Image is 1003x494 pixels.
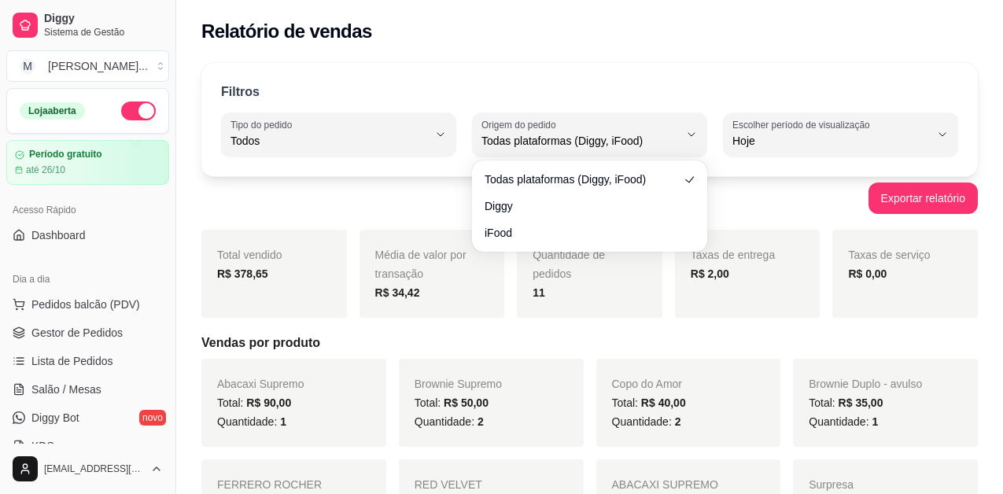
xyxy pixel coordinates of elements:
span: Salão / Mesas [31,382,101,397]
button: Alterar Status [121,101,156,120]
span: Sistema de Gestão [44,26,163,39]
span: Total: [809,396,883,409]
span: Total: [612,396,686,409]
span: Dashboard [31,227,86,243]
span: Lista de Pedidos [31,353,113,369]
button: Exportar relatório [868,182,978,214]
span: KDS [31,438,54,454]
span: Diggy [44,12,163,26]
span: Abacaxi Supremo [217,378,304,390]
div: [PERSON_NAME] ... [48,58,148,74]
article: até 26/10 [26,164,65,176]
span: Total: [217,396,291,409]
span: iFood [485,225,679,241]
span: Média de valor por transação [375,249,466,280]
button: Select a team [6,50,169,82]
span: Taxas de entrega [691,249,775,261]
span: Brownie Duplo - avulso [809,378,922,390]
div: Dia a dia [6,267,169,292]
span: FERRERO ROCHER [217,478,322,491]
span: Brownie Supremo [415,378,502,390]
span: RED VELVET [415,478,482,491]
span: R$ 50,00 [444,396,489,409]
strong: R$ 0,00 [848,267,887,280]
span: ABACAXI SUPREMO [612,478,718,491]
span: Total vendido [217,249,282,261]
span: R$ 40,00 [641,396,686,409]
span: Quantidade: [217,415,286,428]
span: Surpresa [809,478,854,491]
span: 1 [280,415,286,428]
article: Período gratuito [29,149,102,160]
h2: Relatório de vendas [201,19,372,44]
h5: Vendas por produto [201,334,978,352]
span: Diggy [485,198,679,214]
span: Taxas de serviço [848,249,930,261]
span: Todas plataformas (Diggy, iFood) [481,133,679,149]
span: Total: [415,396,489,409]
span: Quantidade: [415,415,484,428]
p: Filtros [221,83,260,101]
span: 1 [872,415,878,428]
span: Gestor de Pedidos [31,325,123,341]
span: Todos [230,133,428,149]
label: Tipo do pedido [230,118,297,131]
div: Loja aberta [20,102,85,120]
strong: R$ 2,00 [691,267,729,280]
span: Hoje [732,133,930,149]
span: Copo do Amor [612,378,683,390]
span: Diggy Bot [31,410,79,426]
span: Quantidade: [809,415,878,428]
strong: R$ 34,42 [375,286,420,299]
span: M [20,58,35,74]
span: Todas plataformas (Diggy, iFood) [485,171,679,187]
label: Escolher período de visualização [732,118,875,131]
span: Quantidade: [612,415,681,428]
div: Acesso Rápido [6,197,169,223]
strong: 11 [533,286,545,299]
span: 2 [478,415,484,428]
label: Origem do pedido [481,118,561,131]
span: R$ 90,00 [246,396,291,409]
span: 2 [675,415,681,428]
span: Pedidos balcão (PDV) [31,297,140,312]
span: [EMAIL_ADDRESS][DOMAIN_NAME] [44,463,144,475]
span: R$ 35,00 [839,396,883,409]
strong: R$ 378,65 [217,267,268,280]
